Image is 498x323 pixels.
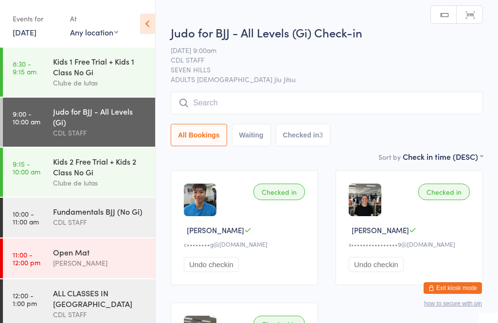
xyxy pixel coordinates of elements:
[53,247,147,257] div: Open Mat
[171,55,468,65] span: CDL STAFF
[3,48,155,97] a: 8:30 -9:15 amKids 1 Free Trial + Kids 1 Class No GiClube de lutas
[3,198,155,238] a: 10:00 -11:00 amFundamentals BJJ (No Gi)CDL STAFF
[70,27,118,37] div: Any location
[276,124,331,146] button: Checked in3
[171,65,468,74] span: SEVEN HILLS
[13,60,36,75] time: 8:30 - 9:15 am
[53,309,147,320] div: CDL STAFF
[13,291,37,307] time: 12:00 - 1:00 pm
[13,27,36,37] a: [DATE]
[171,24,483,40] h2: Judo for BJJ - All Levels (Gi) Check-in
[424,282,482,294] button: Exit kiosk mode
[349,257,404,272] button: Undo checkin
[171,124,227,146] button: All Bookings
[13,11,60,27] div: Events for
[319,131,323,139] div: 3
[171,92,483,114] input: Search
[349,240,473,248] div: s••••••••••••••••9@[DOMAIN_NAME]
[171,74,483,84] span: ADULTS [DEMOGRAPHIC_DATA] Jiu Jitsu
[3,238,155,278] a: 11:00 -12:00 pmOpen Mat[PERSON_NAME]
[378,152,401,162] label: Sort by
[184,240,308,248] div: c••••••••g@[DOMAIN_NAME]
[418,184,470,200] div: Checked in
[13,251,40,266] time: 11:00 - 12:00 pm
[53,127,147,138] div: CDL STAFF
[13,110,40,125] time: 9:00 - 10:00 am
[403,151,483,162] div: Check in time (DESC)
[187,225,244,235] span: [PERSON_NAME]
[53,288,147,309] div: ALL CLASSES IN [GEOGRAPHIC_DATA]
[53,77,147,88] div: Clube de lutas
[171,45,468,55] span: [DATE] 9:00am
[253,184,305,200] div: Checked in
[184,184,216,216] img: image1674007606.png
[352,225,409,235] span: [PERSON_NAME]
[53,106,147,127] div: Judo for BJJ - All Levels (Gi)
[53,177,147,188] div: Clube de lutas
[232,124,271,146] button: Waiting
[424,300,482,307] button: how to secure with pin
[53,56,147,77] div: Kids 1 Free Trial + Kids 1 Class No Gi
[13,160,40,175] time: 9:15 - 10:00 am
[3,98,155,147] a: 9:00 -10:00 amJudo for BJJ - All Levels (Gi)CDL STAFF
[13,210,39,225] time: 10:00 - 11:00 am
[70,11,118,27] div: At
[53,217,147,228] div: CDL STAFF
[3,148,155,197] a: 9:15 -10:00 amKids 2 Free Trial + Kids 2 Class No GiClube de lutas
[53,206,147,217] div: Fundamentals BJJ (No Gi)
[53,156,147,177] div: Kids 2 Free Trial + Kids 2 Class No Gi
[349,184,381,216] img: image1705646091.png
[53,257,147,269] div: [PERSON_NAME]
[184,257,239,272] button: Undo checkin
